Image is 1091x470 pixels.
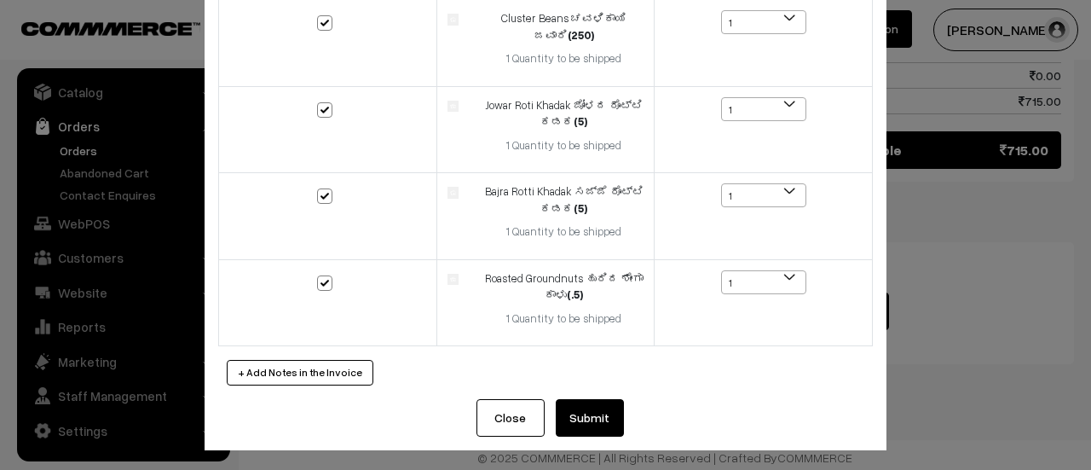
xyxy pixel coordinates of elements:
div: 1 Quantity to be shipped [484,310,644,328]
div: Bajra Rotti Khadak ಸಜ್ಜೆ ರೊಟ್ಟಿ ಕಡಕ [484,183,644,217]
img: product.jpg [447,101,459,112]
strong: (.5) [567,287,583,301]
img: product.jpg [447,14,459,25]
strong: (5) [574,201,587,215]
div: Roasted Groundnuts ಹುರಿದ ಶೇಂಗಾ ಕಾಳು [484,270,644,304]
img: product.jpg [447,274,459,285]
span: 1 [721,10,806,34]
span: 1 [721,270,806,294]
div: 1 Quantity to be shipped [484,50,644,67]
div: 1 Quantity to be shipped [484,137,644,154]
span: 1 [722,11,805,35]
span: 1 [721,183,806,207]
button: + Add Notes in the Invoice [227,360,373,386]
span: 1 [721,97,806,121]
strong: (250) [568,28,594,42]
button: Close [476,399,545,437]
div: Cluster Beans ಚವಳಿಕಾಯಿ ಜವಾರಿ [484,10,644,44]
span: 1 [722,271,805,295]
strong: (5) [574,114,587,128]
div: 1 Quantity to be shipped [484,223,644,241]
span: 1 [722,98,805,122]
div: Jowar Roti Khadak ಜೋಳದ ರೊಟ್ಟಿ ಕಡಕ [484,97,644,131]
span: 1 [722,184,805,208]
img: product.jpg [447,187,459,198]
button: Submit [556,399,624,437]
